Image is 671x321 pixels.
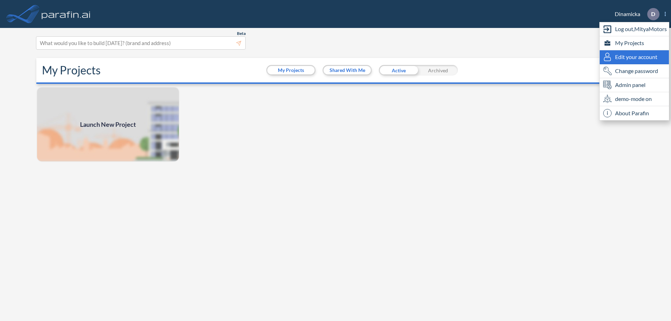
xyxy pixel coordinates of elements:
[651,11,655,17] p: D
[237,31,246,36] span: Beta
[600,106,669,120] div: About Parafin
[615,25,667,33] span: Log out, MityaMotors
[615,95,652,103] span: demo-mode on
[600,22,669,36] div: Log out
[600,36,669,50] div: My Projects
[615,53,657,61] span: Edit your account
[603,109,612,117] span: i
[600,92,669,106] div: demo-mode on
[600,78,669,92] div: Admin panel
[604,8,666,20] div: Dinamicka
[600,64,669,78] div: Change password
[324,66,371,74] button: Shared With Me
[615,39,644,47] span: My Projects
[80,120,136,129] span: Launch New Project
[379,65,418,75] div: Active
[42,64,101,77] h2: My Projects
[267,66,315,74] button: My Projects
[600,50,669,64] div: Edit user
[36,87,180,162] img: add
[615,109,649,117] span: About Parafin
[40,7,92,21] img: logo
[615,81,645,89] span: Admin panel
[36,87,180,162] a: Launch New Project
[615,67,658,75] span: Change password
[418,65,458,75] div: Archived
